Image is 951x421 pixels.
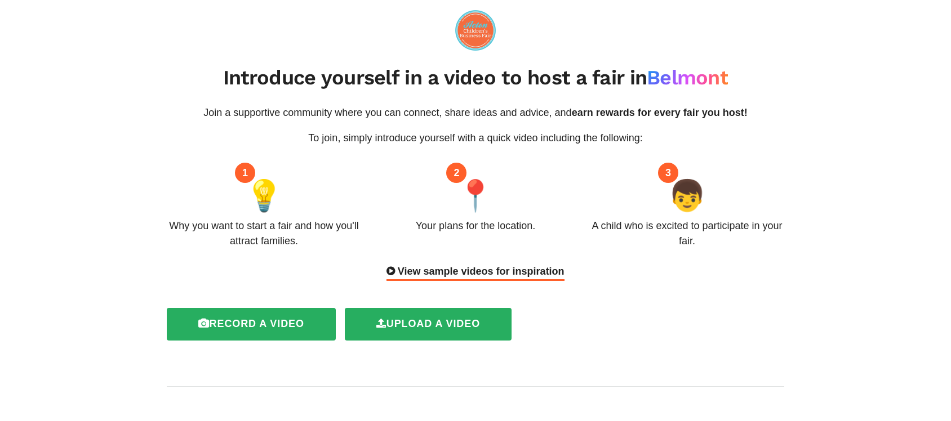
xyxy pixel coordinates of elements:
[647,66,728,89] span: Belmont
[658,163,678,183] div: 3
[456,173,494,218] span: 📍
[446,163,466,183] div: 2
[668,173,706,218] span: 👦
[167,131,785,146] p: To join, simply introduce yourself with a quick video including the following:
[386,264,564,281] div: View sample videos for inspiration
[235,163,255,183] div: 1
[416,218,535,234] div: Your plans for the location.
[572,107,748,118] span: earn rewards for every fair you host!
[167,218,362,249] div: Why you want to start a fair and how you'll attract families.
[167,66,785,90] h2: Introduce yourself in a video to host a fair in
[455,10,496,51] img: logo-09e7f61fd0461591446672a45e28a4aa4e3f772ea81a4ddf9c7371a8bcc222a1.png
[590,218,785,249] div: A child who is excited to participate in your fair.
[167,308,336,341] label: Record a video
[245,173,283,218] span: 💡
[345,308,512,341] label: Upload a video
[167,105,785,120] p: Join a supportive community where you can connect, share ideas and advice, and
